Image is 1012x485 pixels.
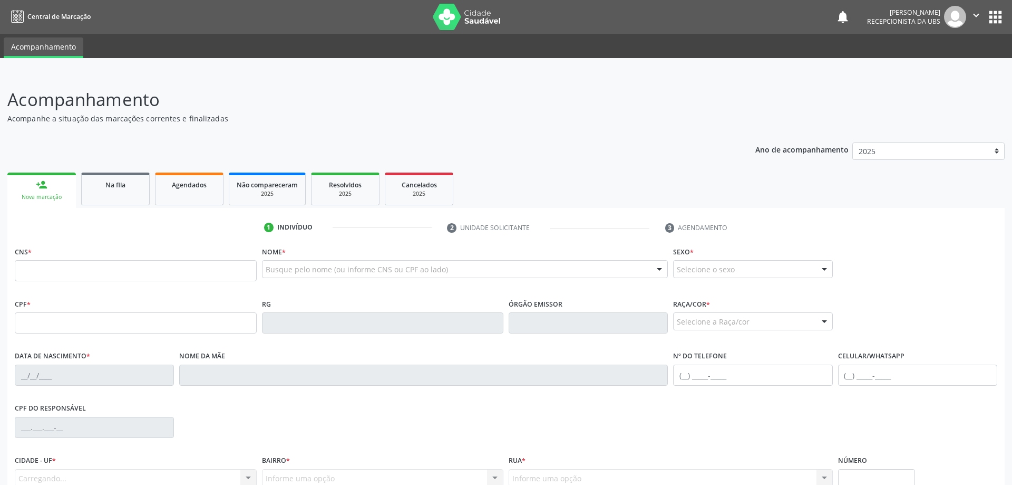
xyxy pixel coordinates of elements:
label: Bairro [262,453,290,469]
input: ___.___.___-__ [15,417,174,438]
label: Órgão emissor [509,296,562,312]
label: Raça/cor [673,296,710,312]
input: (__) _____-_____ [838,365,997,386]
span: Recepcionista da UBS [867,17,940,26]
div: person_add [36,179,47,191]
button:  [966,6,986,28]
label: Nome da mãe [179,348,225,365]
span: Não compareceram [237,180,298,189]
div: [PERSON_NAME] [867,8,940,17]
label: Sexo [673,244,694,260]
span: Resolvidos [329,180,362,189]
a: Central de Marcação [7,8,91,25]
label: Rua [509,453,526,469]
button: apps [986,8,1005,26]
span: Na fila [105,180,125,189]
div: 2025 [393,190,445,198]
span: Agendados [172,180,207,189]
span: Selecione o sexo [677,264,735,275]
p: Acompanhe a situação das marcações correntes e finalizadas [7,113,705,124]
span: Central de Marcação [27,12,91,21]
label: Celular/WhatsApp [838,348,904,365]
div: 2025 [319,190,372,198]
p: Ano de acompanhamento [755,142,849,156]
input: __/__/____ [15,365,174,386]
div: 2025 [237,190,298,198]
label: Nº do Telefone [673,348,727,365]
button: notifications [835,9,850,24]
p: Acompanhamento [7,87,705,113]
label: Nome [262,244,286,260]
i:  [970,9,982,21]
label: CPF [15,296,31,312]
span: Busque pelo nome (ou informe CNS ou CPF ao lado) [266,264,448,275]
label: CNS [15,244,32,260]
div: 1 [264,223,274,232]
label: CPF do responsável [15,401,86,417]
div: Nova marcação [15,193,69,201]
label: RG [262,296,271,312]
span: Cancelados [402,180,437,189]
a: Acompanhamento [4,37,83,58]
input: (__) _____-_____ [673,365,832,386]
div: Indivíduo [277,223,313,232]
img: img [944,6,966,28]
label: Número [838,453,867,469]
label: Data de nascimento [15,348,90,365]
span: Selecione a Raça/cor [677,316,750,327]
